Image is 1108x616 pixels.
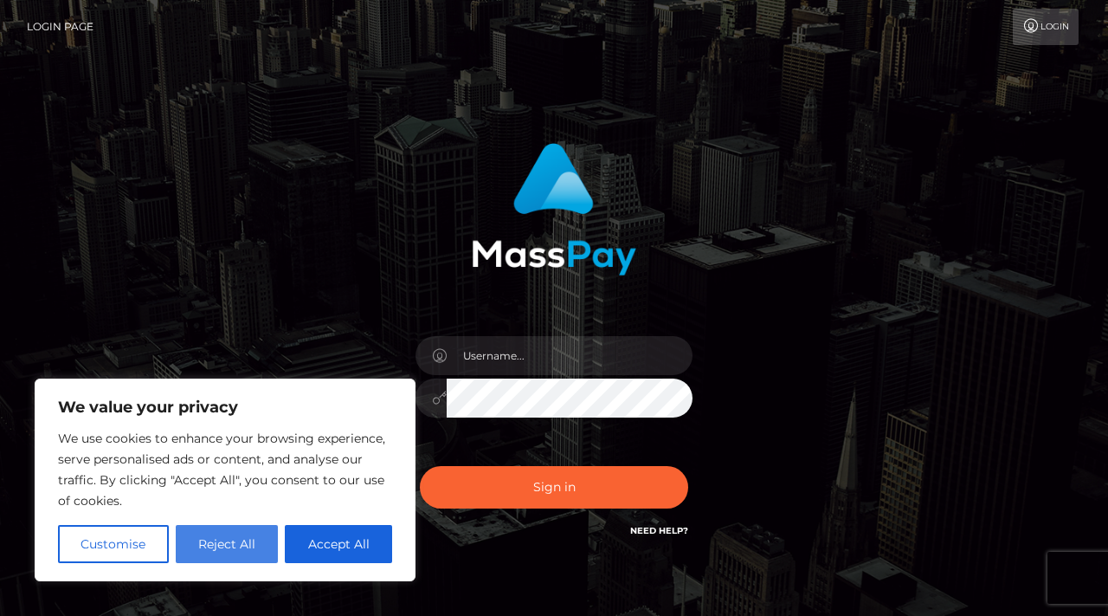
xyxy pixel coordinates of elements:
button: Customise [58,525,169,563]
input: Username... [447,336,692,375]
a: Login [1013,9,1079,45]
p: We value your privacy [58,397,392,418]
div: We value your privacy [35,379,415,581]
img: MassPay Login [472,143,636,276]
p: We use cookies to enhance your browsing experience, serve personalised ads or content, and analys... [58,428,392,511]
a: Need Help? [630,525,688,536]
button: Reject All [176,525,279,563]
button: Accept All [285,525,392,563]
button: Sign in [420,466,688,509]
a: Login Page [27,9,93,45]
